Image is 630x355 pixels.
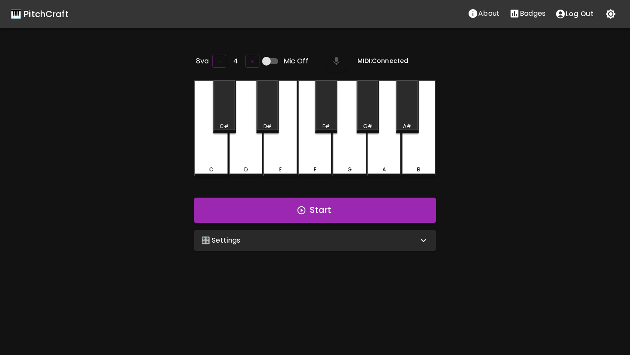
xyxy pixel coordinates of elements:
div: E [279,166,282,174]
p: About [478,8,500,19]
button: Stats [504,5,550,22]
button: account of current user [550,5,598,23]
a: Stats [504,5,550,23]
button: + [245,55,259,68]
p: Badges [520,8,546,19]
button: – [212,55,226,68]
a: 🎹 PitchCraft [10,7,69,21]
div: C# [220,122,229,130]
a: About [463,5,504,23]
div: D [244,166,248,174]
div: B [417,166,420,174]
div: A [382,166,386,174]
div: D# [263,122,272,130]
div: G [347,166,352,174]
span: Mic Off [283,56,308,66]
div: A# [403,122,411,130]
div: F# [322,122,330,130]
h6: MIDI: Connected [357,56,408,66]
div: G# [363,122,372,130]
p: 🎛️ Settings [201,235,241,246]
button: Start [194,198,436,223]
button: About [463,5,504,22]
div: C [209,166,213,174]
div: F [314,166,316,174]
h6: 8va [196,55,209,67]
h6: 4 [233,55,238,67]
div: 🎛️ Settings [194,230,436,251]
